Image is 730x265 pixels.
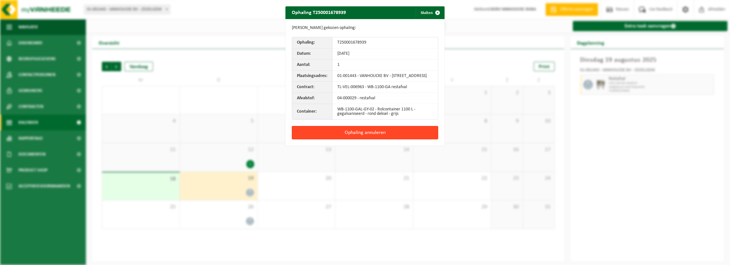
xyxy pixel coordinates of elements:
h2: Ophaling T250001678939 [285,6,352,18]
td: T250001678939 [333,37,438,48]
p: [PERSON_NAME] gekozen ophaling: [292,25,438,31]
td: 04-000029 - restafval [333,93,438,104]
th: Plaatsingsadres: [292,71,333,82]
td: TL-VEL-006963 - WB-1100-GA restafval [333,82,438,93]
th: Container: [292,104,333,119]
th: Contract: [292,82,333,93]
th: Aantal: [292,59,333,71]
td: 1 [333,59,438,71]
button: Sluiten [416,6,444,19]
th: Datum: [292,48,333,59]
td: WB-1100-GAL-GY-02 - Rolcontainer 1100 L - gegalvaniseerd - rond deksel - grijs [333,104,438,119]
td: 01-001443 - VANHOUCKE BV - [STREET_ADDRESS] [333,71,438,82]
th: Afvalstof: [292,93,333,104]
th: Ophaling: [292,37,333,48]
td: [DATE] [333,48,438,59]
button: Ophaling annuleren [292,126,438,139]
